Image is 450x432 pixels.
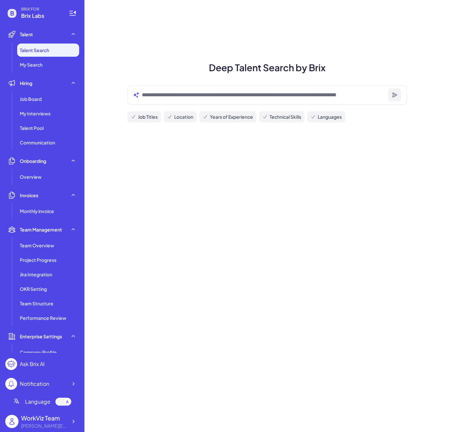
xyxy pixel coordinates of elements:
[270,113,301,120] span: Technical Skills
[20,380,49,388] div: Notification
[21,422,67,429] div: alex@joinbrix.com
[20,242,54,249] span: Team Overview
[20,226,62,233] span: Team Management
[20,349,57,355] span: Company Profile
[25,398,50,406] span: Language
[5,415,18,428] img: user_logo.png
[20,257,56,263] span: Project Progress
[20,31,33,38] span: Talent
[20,47,49,53] span: Talent Search
[20,333,62,340] span: Enterprise Settings
[20,360,45,368] div: Ask Brix AI
[20,110,50,117] span: My Interviews
[21,12,61,20] span: Brix Labs
[20,315,66,321] span: Performance Review
[21,414,67,422] div: WorkViz Team
[20,271,52,278] span: Jira Integration
[20,158,46,164] span: Onboarding
[20,61,43,68] span: My Search
[138,113,158,120] span: Job Titles
[20,139,55,146] span: Communication
[20,80,32,86] span: Hiring
[20,300,53,307] span: Team Structure
[21,7,61,12] span: BRIX FOR
[20,192,38,199] span: Invoices
[20,173,42,180] span: Overview
[20,96,42,102] span: Job Board
[318,113,342,120] span: Languages
[210,113,253,120] span: Years of Experience
[20,208,54,214] span: Monthly invoice
[20,125,44,131] span: Talent Pool
[20,286,47,292] span: OKR Setting
[174,113,193,120] span: Location
[119,61,415,75] h1: Deep Talent Search by Brix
